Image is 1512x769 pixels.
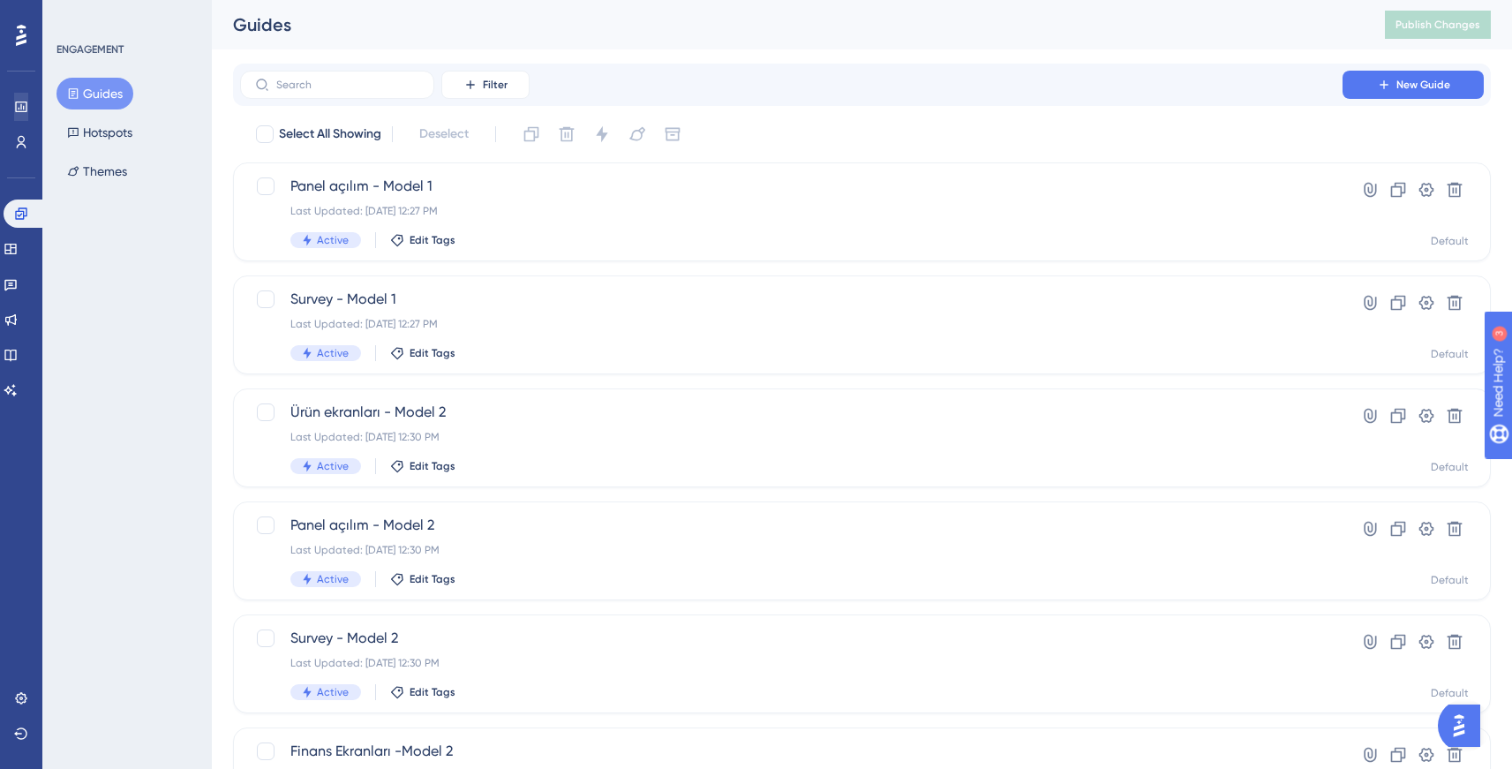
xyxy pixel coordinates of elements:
div: Last Updated: [DATE] 12:27 PM [290,317,1292,331]
button: Deselect [403,118,485,150]
span: Finans Ekranları -Model 2 [290,741,1292,762]
div: Default [1431,686,1469,700]
span: Active [317,346,349,360]
div: Last Updated: [DATE] 12:30 PM [290,543,1292,557]
span: Edit Tags [410,233,455,247]
span: Edit Tags [410,459,455,473]
span: Edit Tags [410,572,455,586]
button: Edit Tags [390,346,455,360]
div: 3 [123,9,128,23]
button: Hotspots [56,117,143,148]
span: Deselect [419,124,469,145]
span: Filter [483,78,508,92]
span: Ürün ekranları - Model 2 [290,402,1292,423]
div: Default [1431,347,1469,361]
div: Default [1431,573,1469,587]
button: Publish Changes [1385,11,1491,39]
span: Survey - Model 1 [290,289,1292,310]
span: Survey - Model 2 [290,628,1292,649]
span: Edit Tags [410,346,455,360]
div: ENGAGEMENT [56,42,124,57]
span: Select All Showing [279,124,381,145]
button: New Guide [1343,71,1484,99]
div: Guides [233,12,1341,37]
span: New Guide [1396,78,1450,92]
div: Last Updated: [DATE] 12:30 PM [290,430,1292,444]
div: Default [1431,234,1469,248]
button: Edit Tags [390,459,455,473]
input: Search [276,79,419,91]
button: Edit Tags [390,233,455,247]
span: Active [317,685,349,699]
button: Edit Tags [390,685,455,699]
iframe: UserGuiding AI Assistant Launcher [1438,699,1491,752]
span: Active [317,459,349,473]
span: Edit Tags [410,685,455,699]
button: Guides [56,78,133,109]
span: Publish Changes [1395,18,1480,32]
button: Edit Tags [390,572,455,586]
span: Active [317,572,349,586]
button: Filter [441,71,530,99]
span: Panel açılım - Model 2 [290,515,1292,536]
span: Active [317,233,349,247]
div: Last Updated: [DATE] 12:30 PM [290,656,1292,670]
div: Default [1431,460,1469,474]
div: Last Updated: [DATE] 12:27 PM [290,204,1292,218]
span: Panel açılım - Model 1 [290,176,1292,197]
button: Themes [56,155,138,187]
span: Need Help? [41,4,110,26]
